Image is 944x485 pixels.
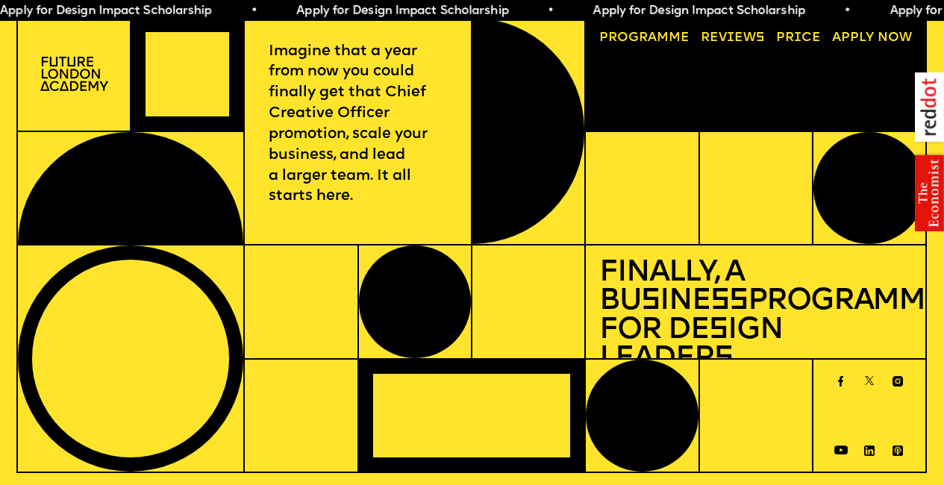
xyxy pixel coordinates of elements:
[216,5,222,17] span: •
[641,287,660,316] span: s
[599,259,913,374] h1: Finally, a Bu ine Programme for De ign Leader
[808,5,815,17] span: •
[593,25,696,51] a: Programme
[769,25,828,51] a: Price
[695,25,772,51] a: Reviews
[826,25,919,51] a: Apply now
[714,344,733,374] span: s
[709,316,728,345] span: s
[512,5,519,17] span: •
[648,31,657,44] span: a
[832,31,841,44] span: A
[269,42,447,208] p: Imagine that a year from now you could finally get that Chief Creative Officer promotion, scale y...
[710,287,748,316] span: ss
